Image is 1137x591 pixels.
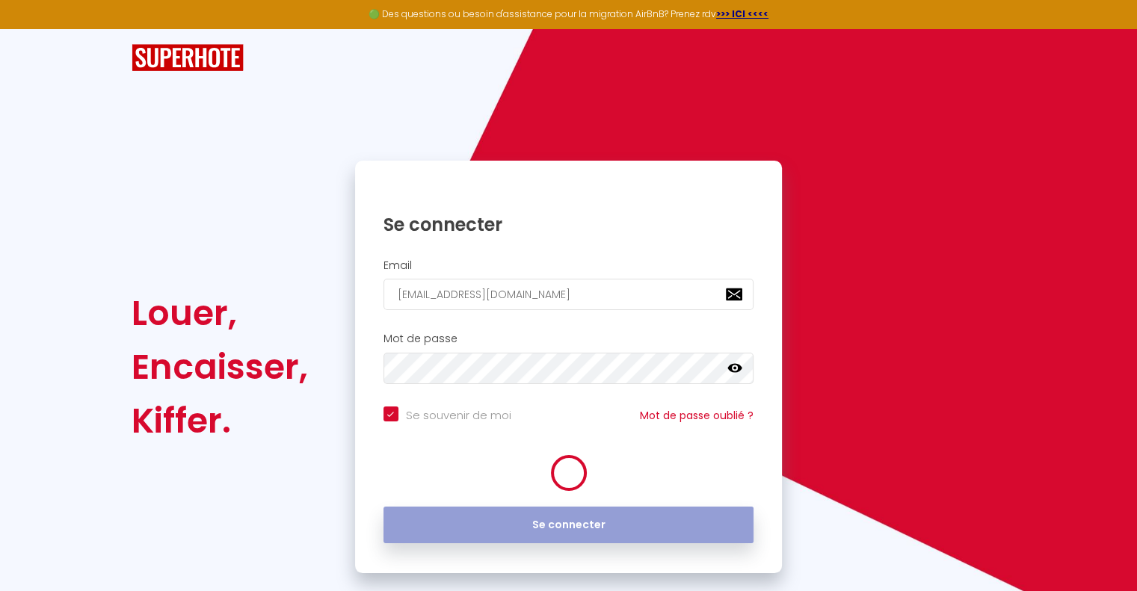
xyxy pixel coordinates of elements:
[132,286,308,340] div: Louer,
[383,213,754,236] h1: Se connecter
[383,507,754,544] button: Se connecter
[132,394,308,448] div: Kiffer.
[716,7,768,20] a: >>> ICI <<<<
[132,44,244,72] img: SuperHote logo
[383,332,754,345] h2: Mot de passe
[383,279,754,310] input: Ton Email
[640,408,754,423] a: Mot de passe oublié ?
[383,259,754,272] h2: Email
[132,340,308,394] div: Encaisser,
